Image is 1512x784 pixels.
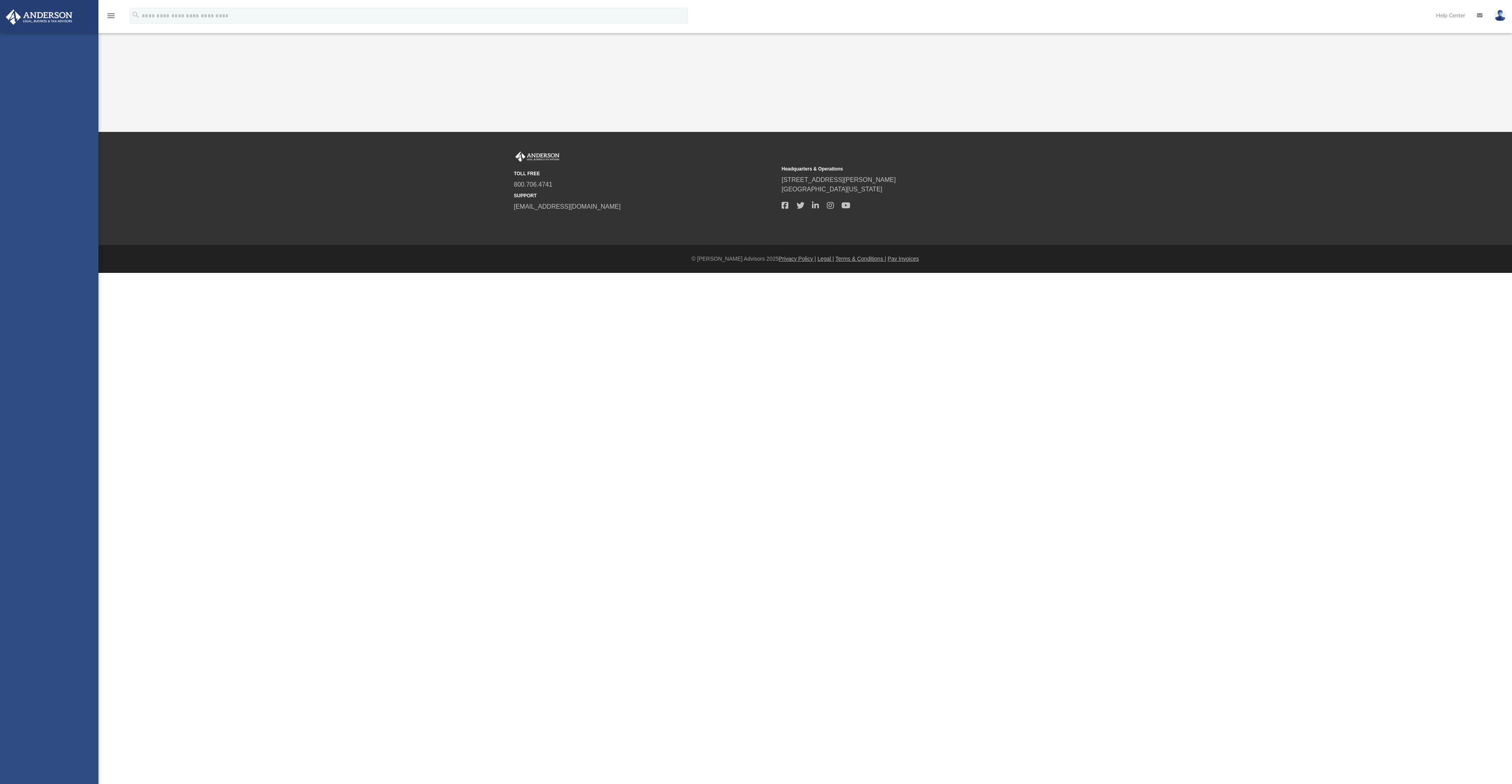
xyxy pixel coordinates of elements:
[514,170,776,177] small: TOLL FREE
[98,255,1512,263] div: © [PERSON_NAME] Advisors 2025
[779,256,816,262] a: Privacy Policy |
[132,11,140,19] i: search
[106,15,116,20] a: menu
[514,192,776,199] small: SUPPORT
[514,203,621,210] a: [EMAIL_ADDRESS][DOMAIN_NAME]
[782,186,882,193] a: [GEOGRAPHIC_DATA][US_STATE]
[888,256,919,262] a: Pay Invoices
[782,165,1044,172] small: Headquarters & Operations
[514,152,561,162] img: Anderson Advisors Platinum Portal
[1494,10,1506,21] img: User Pic
[782,176,896,183] a: [STREET_ADDRESS][PERSON_NAME]
[514,181,552,188] a: 800.706.4741
[836,256,886,262] a: Terms & Conditions |
[4,9,75,25] img: Anderson Advisors Platinum Portal
[817,256,834,262] a: Legal |
[106,11,116,20] i: menu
